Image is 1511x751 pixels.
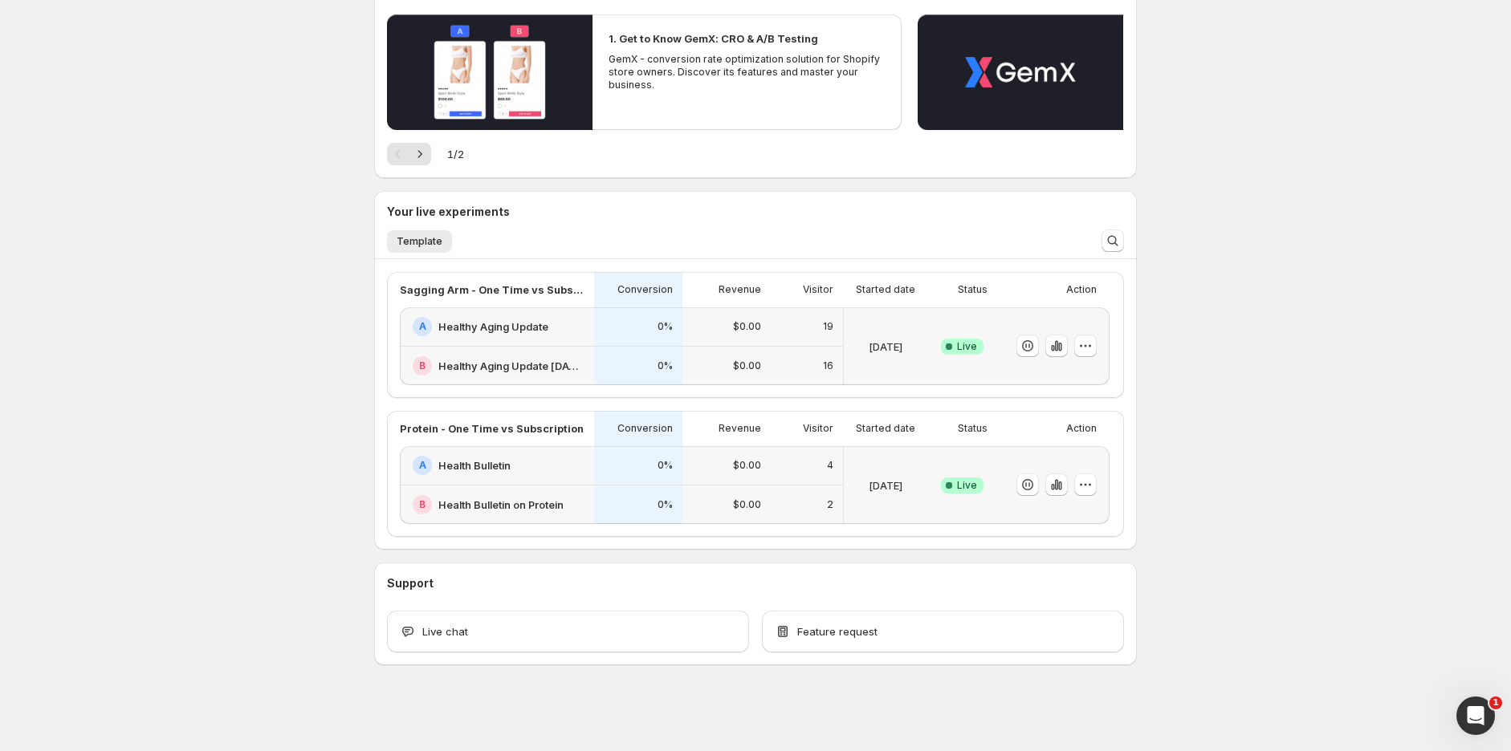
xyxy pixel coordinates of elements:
button: Play video [387,14,593,130]
h3: Support [387,575,434,591]
h2: Healthy Aging Update [DATE] [438,358,584,374]
p: Sagging Arm - One Time vs Subscription [400,282,584,298]
p: 19 [823,320,833,333]
p: $0.00 [733,320,761,333]
button: Play video [918,14,1123,130]
p: Revenue [719,283,761,296]
span: Template [397,235,442,248]
span: Live [957,479,977,492]
h2: 1. Get to Know GemX: CRO & A/B Testing [609,30,818,47]
p: 4 [827,459,833,472]
p: Started date [856,283,915,296]
span: Live chat [422,623,468,639]
span: 1 / 2 [447,146,464,162]
h3: Your live experiments [387,204,510,220]
h2: Healthy Aging Update [438,319,548,335]
p: Visitor [803,422,833,435]
nav: Pagination [387,143,431,165]
p: Action [1066,422,1097,435]
p: 2 [827,498,833,511]
p: Conversion [617,283,673,296]
button: Next [409,143,431,165]
h2: Health Bulletin on Protein [438,497,564,513]
h2: B [419,498,426,511]
p: 0% [658,320,673,333]
h2: A [419,459,426,472]
p: 0% [658,498,673,511]
p: $0.00 [733,459,761,472]
p: GemX - conversion rate optimization solution for Shopify store owners. Discover its features and ... [609,53,885,91]
p: 0% [658,359,673,372]
span: 1 [1489,696,1502,709]
p: 16 [823,359,833,372]
p: Revenue [719,422,761,435]
p: Conversion [617,422,673,435]
p: [DATE] [869,339,902,355]
p: Protein - One Time vs Subscription [400,420,584,436]
iframe: Intercom live chat [1456,696,1495,735]
h2: A [419,320,426,333]
p: 0% [658,459,673,472]
h2: B [419,359,426,372]
h2: Health Bulletin [438,457,511,473]
p: Visitor [803,283,833,296]
p: $0.00 [733,359,761,372]
p: [DATE] [869,477,902,493]
span: Live [957,340,977,353]
p: Status [958,422,988,435]
p: Action [1066,283,1097,296]
span: Feature request [797,623,878,639]
p: $0.00 [733,498,761,511]
p: Status [958,283,988,296]
p: Started date [856,422,915,435]
button: Search and filter results [1102,229,1124,252]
